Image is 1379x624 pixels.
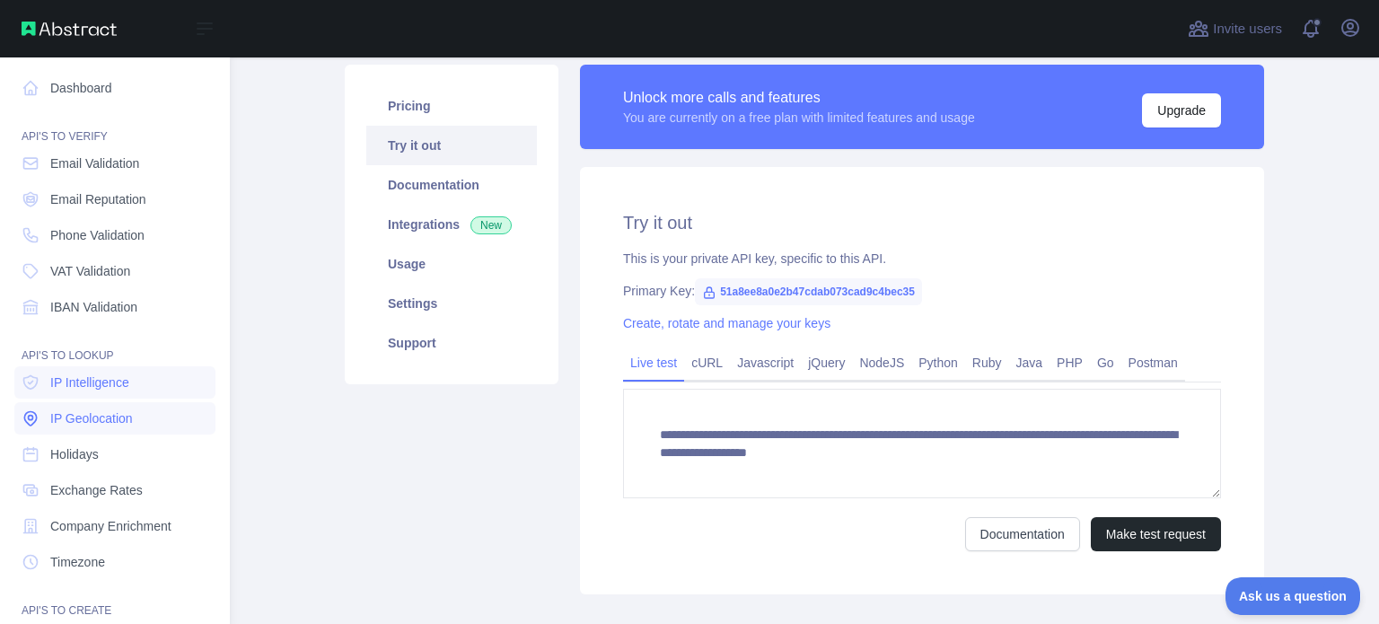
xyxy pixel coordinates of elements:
[366,86,537,126] a: Pricing
[965,517,1080,551] a: Documentation
[366,244,537,284] a: Usage
[14,147,215,180] a: Email Validation
[1090,348,1121,377] a: Go
[1009,348,1050,377] a: Java
[911,348,965,377] a: Python
[50,298,137,316] span: IBAN Validation
[14,546,215,578] a: Timezone
[366,205,537,244] a: Integrations New
[14,474,215,506] a: Exchange Rates
[1142,93,1221,127] button: Upgrade
[50,445,99,463] span: Holidays
[50,374,129,391] span: IP Intelligence
[14,108,215,144] div: API'S TO VERIFY
[366,284,537,323] a: Settings
[366,165,537,205] a: Documentation
[50,190,146,208] span: Email Reputation
[1050,348,1090,377] a: PHP
[14,183,215,215] a: Email Reputation
[470,216,512,234] span: New
[50,226,145,244] span: Phone Validation
[684,348,730,377] a: cURL
[14,291,215,323] a: IBAN Validation
[14,510,215,542] a: Company Enrichment
[1184,14,1286,43] button: Invite users
[14,582,215,618] div: API'S TO CREATE
[852,348,911,377] a: NodeJS
[14,327,215,363] div: API'S TO LOOKUP
[366,323,537,363] a: Support
[14,402,215,435] a: IP Geolocation
[695,278,922,305] span: 51a8ee8a0e2b47cdab073cad9c4bec35
[50,481,143,499] span: Exchange Rates
[14,366,215,399] a: IP Intelligence
[50,409,133,427] span: IP Geolocation
[623,109,975,127] div: You are currently on a free plan with limited features and usage
[623,348,684,377] a: Live test
[623,316,830,330] a: Create, rotate and manage your keys
[623,282,1221,300] div: Primary Key:
[730,348,801,377] a: Javascript
[50,517,171,535] span: Company Enrichment
[366,126,537,165] a: Try it out
[14,255,215,287] a: VAT Validation
[801,348,852,377] a: jQuery
[14,72,215,104] a: Dashboard
[14,438,215,470] a: Holidays
[50,553,105,571] span: Timezone
[623,210,1221,235] h2: Try it out
[50,262,130,280] span: VAT Validation
[1213,19,1282,40] span: Invite users
[623,250,1221,268] div: This is your private API key, specific to this API.
[1225,577,1361,615] iframe: Toggle Customer Support
[1091,517,1221,551] button: Make test request
[14,219,215,251] a: Phone Validation
[22,22,117,36] img: Abstract API
[1121,348,1185,377] a: Postman
[623,87,975,109] div: Unlock more calls and features
[50,154,139,172] span: Email Validation
[965,348,1009,377] a: Ruby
